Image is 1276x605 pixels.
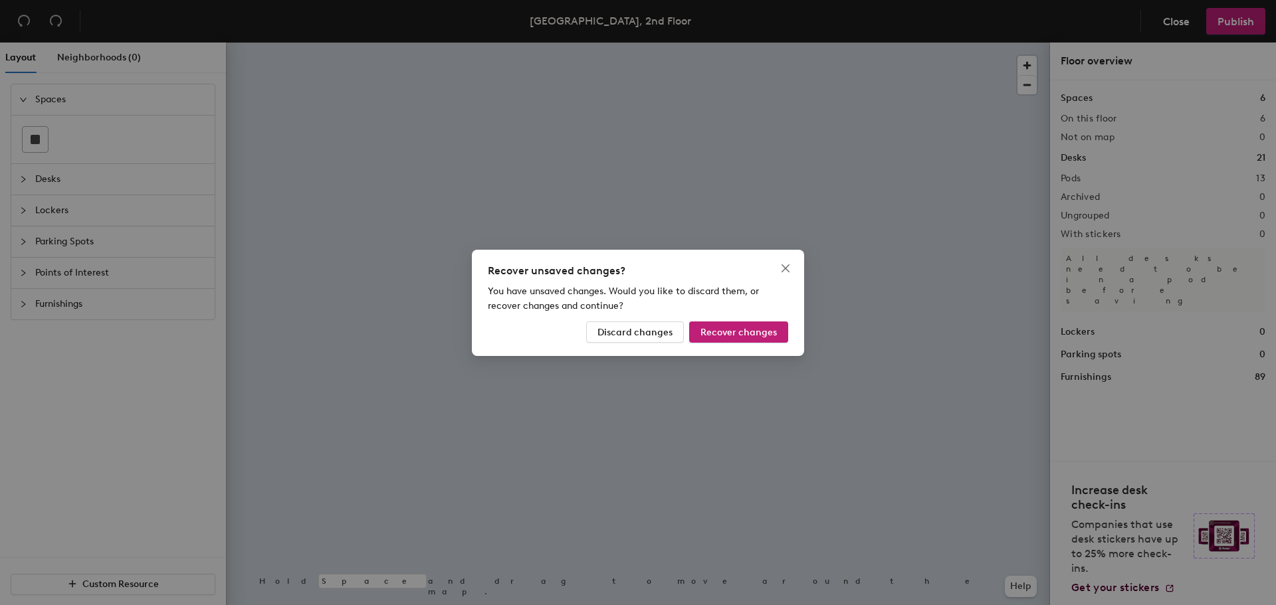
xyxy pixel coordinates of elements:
button: Recover changes [689,321,788,343]
span: close [780,263,791,274]
div: Recover unsaved changes? [488,263,788,279]
button: Close [775,258,796,279]
button: Discard changes [586,321,684,343]
span: You have unsaved changes. Would you like to discard them, or recover changes and continue? [488,286,759,311]
span: Discard changes [597,326,673,337]
span: Recover changes [700,326,777,337]
span: Close [775,263,796,274]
